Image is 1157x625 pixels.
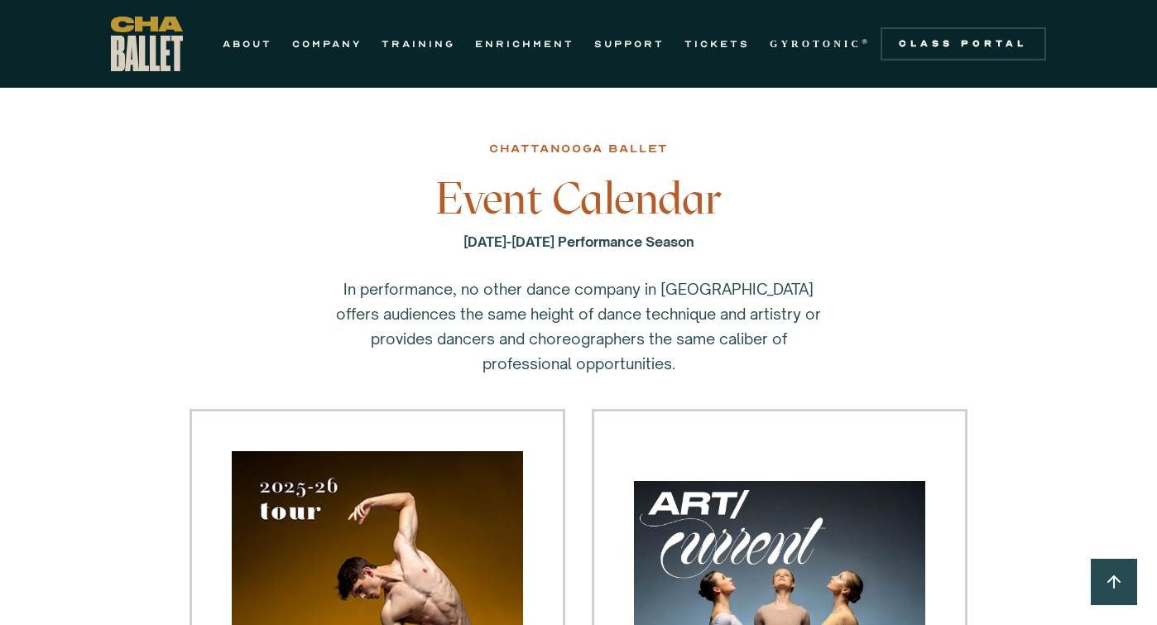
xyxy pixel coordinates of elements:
[684,34,750,54] a: TICKETS
[292,34,362,54] a: COMPANY
[475,34,574,54] a: ENRICHMENT
[310,174,847,224] h3: Event Calendar
[594,34,665,54] a: SUPPORT
[111,17,183,71] a: home
[463,233,694,250] strong: [DATE]-[DATE] Performance Season
[382,34,455,54] a: TRAINING
[881,27,1046,60] a: Class Portal
[891,37,1036,50] div: Class Portal
[862,37,871,46] sup: ®
[770,38,862,50] strong: GYROTONIC
[770,34,871,54] a: GYROTONIC®
[489,139,668,159] div: chattanooga ballet
[223,34,272,54] a: ABOUT
[330,276,827,376] p: In performance, no other dance company in [GEOGRAPHIC_DATA] offers audiences the same height of d...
